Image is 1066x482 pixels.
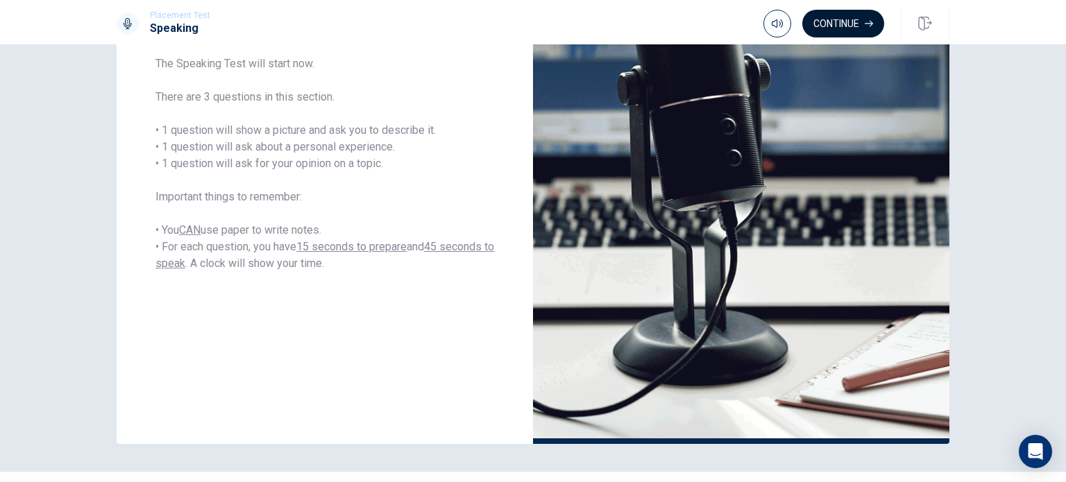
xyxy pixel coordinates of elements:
[1019,435,1052,468] div: Open Intercom Messenger
[150,20,210,37] h1: Speaking
[150,10,210,20] span: Placement Test
[802,10,884,37] button: Continue
[179,223,201,236] u: CAN
[155,55,494,272] span: The Speaking Test will start now. There are 3 questions in this section. • 1 question will show a...
[296,240,407,253] u: 15 seconds to prepare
